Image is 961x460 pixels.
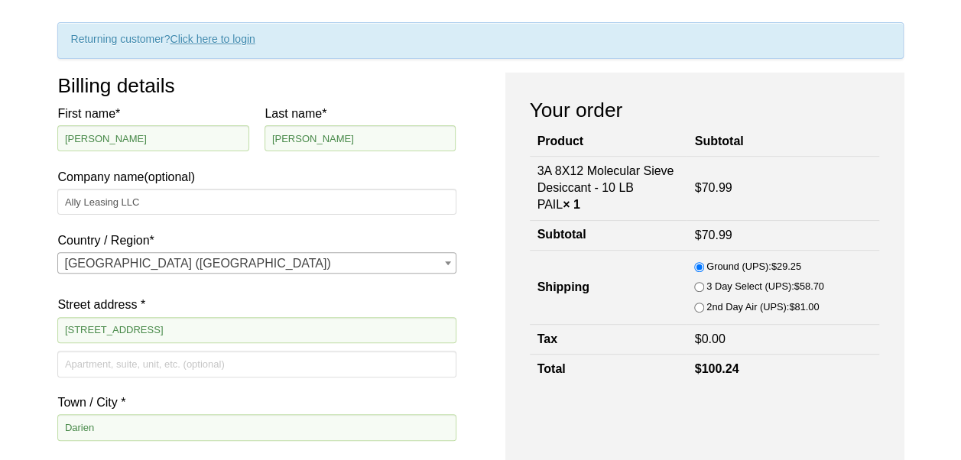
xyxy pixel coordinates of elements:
span: Country / Region [57,252,456,274]
strong: × 1 [563,198,580,211]
span: $ [694,362,701,375]
label: Country / Region [57,230,456,251]
span: $ [694,228,701,241]
span: $ [694,332,701,345]
bdi: 0.00 [694,332,725,345]
th: Shipping [530,251,687,325]
bdi: 100.24 [694,362,739,375]
h3: Billing details [57,73,456,99]
a: Click here to login [170,33,255,45]
th: Subtotal [530,220,687,250]
th: Tax [530,324,687,354]
label: Company name [57,103,456,187]
bdi: 81.00 [789,301,819,313]
bdi: 29.25 [771,261,801,272]
label: Last name [265,103,456,124]
label: Town / City [57,392,456,413]
div: Returning customer? [57,22,903,59]
label: Ground (UPS): [706,258,801,275]
span: $ [771,261,777,272]
input: Apartment, suite, unit, etc. (optional) [57,351,456,377]
label: 2nd Day Air (UPS): [706,299,819,316]
td: 3A 8X12 Molecular Sieve Desiccant - 10 LB PAIL [530,156,687,220]
span: (optional) [144,170,195,183]
input: House number and street name [57,317,456,343]
bdi: 58.70 [794,280,824,292]
bdi: 70.99 [694,181,732,194]
label: Street address [57,294,456,315]
bdi: 70.99 [694,228,732,241]
span: $ [694,181,701,194]
span: $ [794,280,800,292]
label: First name [57,103,248,124]
span: United States (US) [58,253,455,274]
h3: Your order [530,97,879,123]
th: Total [530,355,687,384]
label: 3 Day Select (UPS): [706,278,824,295]
th: Subtotal [687,128,878,156]
th: Product [530,128,687,156]
iframe: reCAPTCHA [530,400,762,460]
span: $ [789,301,794,313]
